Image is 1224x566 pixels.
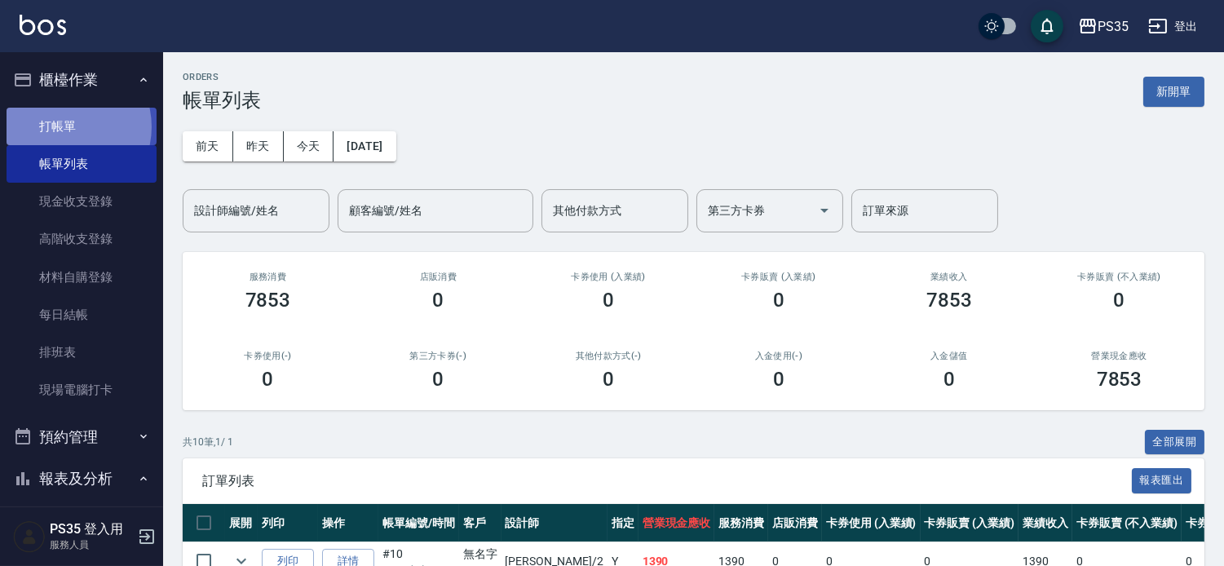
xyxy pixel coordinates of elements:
button: 前天 [183,131,233,161]
button: save [1031,10,1063,42]
th: 設計師 [502,504,608,542]
span: 訂單列表 [202,473,1132,489]
th: 指定 [608,504,639,542]
p: 共 10 筆, 1 / 1 [183,435,233,449]
button: 昨天 [233,131,284,161]
th: 帳單編號/時間 [378,504,459,542]
h3: 0 [1114,289,1125,312]
h2: 卡券使用(-) [202,351,334,361]
div: PS35 [1098,16,1129,37]
button: 櫃檯作業 [7,59,157,101]
h2: 第三方卡券(-) [373,351,504,361]
h3: 0 [773,368,784,391]
button: 全部展開 [1145,430,1205,455]
th: 客戶 [459,504,502,542]
h3: 7853 [1097,368,1142,391]
h2: 入金使用(-) [713,351,844,361]
h3: 帳單列表 [183,89,261,112]
h2: 卡券使用 (入業績) [543,272,674,282]
button: 報表匯出 [1132,468,1192,493]
button: 登出 [1142,11,1204,42]
h2: 其他付款方式(-) [543,351,674,361]
h3: 服務消費 [202,272,334,282]
h2: 卡券販賣 (不入業績) [1054,272,1185,282]
a: 現場電腦打卡 [7,371,157,409]
h2: 入金儲值 [883,351,1014,361]
h2: 營業現金應收 [1054,351,1185,361]
a: 打帳單 [7,108,157,145]
th: 卡券販賣 (入業績) [921,504,1019,542]
button: 今天 [284,131,334,161]
a: 帳單列表 [7,145,157,183]
h2: ORDERS [183,72,261,82]
a: 報表目錄 [7,506,157,544]
img: Person [13,520,46,553]
a: 新開單 [1143,83,1204,99]
th: 卡券使用 (入業績) [822,504,921,542]
h3: 0 [773,289,784,312]
h3: 0 [603,289,614,312]
a: 現金收支登錄 [7,183,157,220]
h3: 0 [432,289,444,312]
th: 服務消費 [714,504,768,542]
p: 服務人員 [50,537,133,552]
button: 預約管理 [7,416,157,458]
th: 列印 [258,504,318,542]
button: 報表及分析 [7,458,157,500]
button: 新開單 [1143,77,1204,107]
th: 營業現金應收 [639,504,715,542]
h3: 0 [262,368,273,391]
th: 店販消費 [768,504,822,542]
th: 卡券販賣 (不入業績) [1072,504,1182,542]
h3: 0 [603,368,614,391]
a: 材料自購登錄 [7,259,157,296]
div: 無名字 [463,546,497,563]
a: 報表匯出 [1132,472,1192,488]
th: 展開 [225,504,258,542]
th: 業績收入 [1019,504,1072,542]
a: 高階收支登錄 [7,220,157,258]
h3: 7853 [926,289,972,312]
h3: 0 [943,368,955,391]
th: 操作 [318,504,378,542]
h2: 卡券販賣 (入業績) [713,272,844,282]
button: Open [811,197,837,223]
img: Logo [20,15,66,35]
h3: 7853 [245,289,291,312]
a: 每日結帳 [7,296,157,334]
a: 排班表 [7,334,157,371]
button: PS35 [1072,10,1135,43]
h2: 店販消費 [373,272,504,282]
h3: 0 [432,368,444,391]
h2: 業績收入 [883,272,1014,282]
button: [DATE] [334,131,395,161]
h5: PS35 登入用 [50,521,133,537]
